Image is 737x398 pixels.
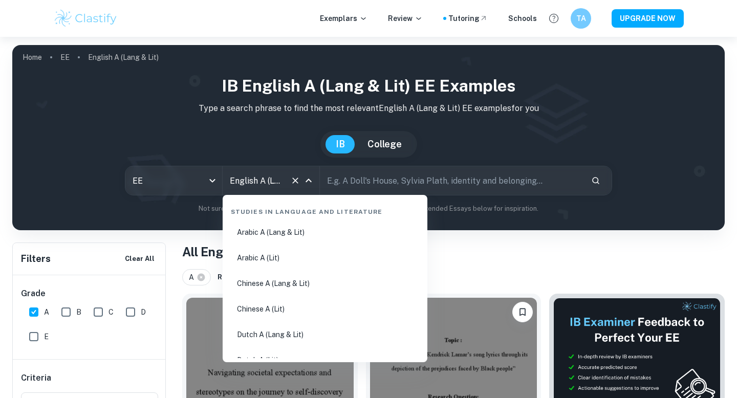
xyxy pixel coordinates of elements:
[182,242,725,261] h1: All English A (Lang & Lit) EE Examples
[227,323,423,346] li: Dutch A (Lang & Lit)
[448,13,488,24] a: Tutoring
[357,135,412,153] button: College
[44,306,49,318] span: A
[20,74,717,98] h1: IB English A (Lang & Lit) EE examples
[227,348,423,372] li: Dutch A (Lit)
[53,8,118,29] img: Clastify logo
[122,251,157,267] button: Clear All
[388,13,423,24] p: Review
[21,252,51,266] h6: Filters
[288,173,302,188] button: Clear
[44,331,49,342] span: E
[545,10,562,27] button: Help and Feedback
[227,199,423,220] div: Studies in Language and Literature
[88,52,159,63] p: English A (Lang & Lit)
[21,288,158,300] h6: Grade
[575,13,587,24] h6: TA
[125,166,222,195] div: EE
[189,272,199,283] span: A
[320,166,583,195] input: E.g. A Doll's House, Sylvia Plath, identity and belonging...
[227,272,423,295] li: Chinese A (Lang & Lit)
[326,135,355,153] button: IB
[301,173,316,188] button: Close
[12,45,725,230] img: profile cover
[182,269,211,285] div: A
[23,50,42,64] a: Home
[571,8,591,29] button: TA
[21,372,51,384] h6: Criteria
[227,297,423,321] li: Chinese A (Lit)
[60,50,70,64] a: EE
[227,220,423,244] li: Arabic A (Lang & Lit)
[76,306,81,318] span: B
[587,172,604,189] button: Search
[612,9,684,28] button: UPGRADE NOW
[320,13,367,24] p: Exemplars
[141,306,146,318] span: D
[227,246,423,270] li: Arabic A (Lit)
[508,13,537,24] a: Schools
[215,270,251,285] button: Reset All
[109,306,114,318] span: C
[20,102,717,115] p: Type a search phrase to find the most relevant English A (Lang & Lit) EE examples for you
[20,204,717,214] p: Not sure what to search for? You can always look through our example Extended Essays below for in...
[512,302,533,322] button: Bookmark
